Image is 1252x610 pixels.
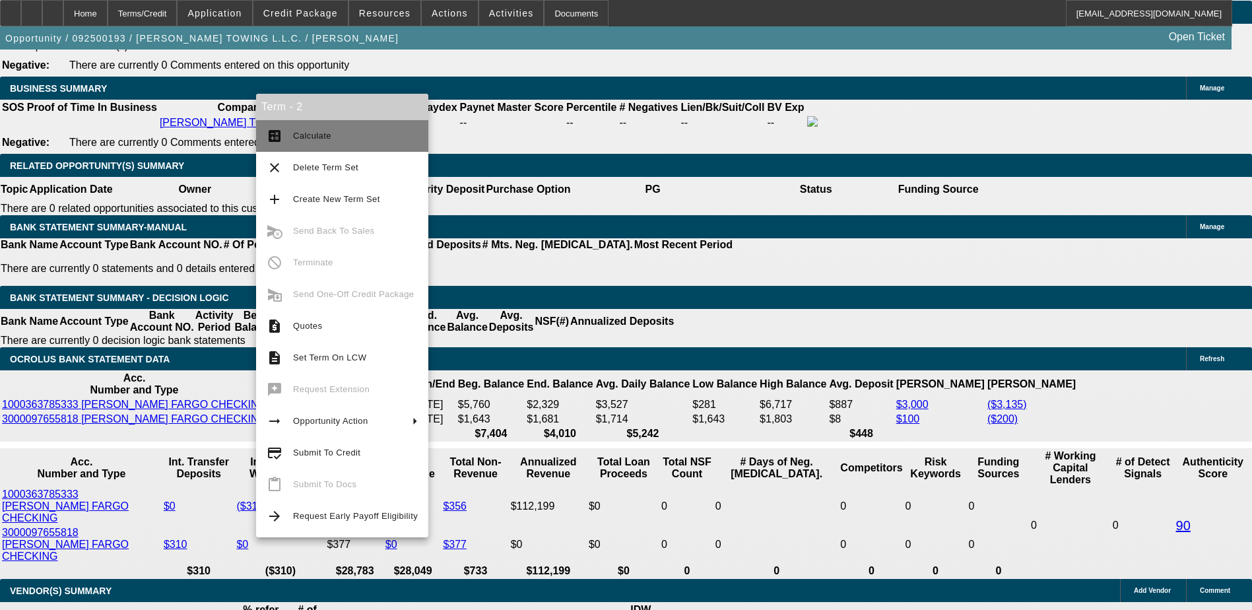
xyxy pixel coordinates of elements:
[526,372,593,397] th: End. Balance
[840,450,903,487] th: Competitors
[442,564,508,578] th: $733
[236,500,267,512] a: ($310)
[293,511,418,521] span: Request Early Payoff Eligibility
[692,413,758,426] td: $1,643
[236,539,248,550] a: $0
[715,526,838,563] td: 0
[267,128,282,144] mat-icon: calculate
[457,427,525,440] th: $7,404
[1200,355,1224,362] span: Refresh
[526,398,593,411] td: $2,329
[595,372,691,397] th: Avg. Daily Balance
[1175,450,1251,487] th: Authenticity Score
[59,238,129,252] th: Account Type
[293,194,380,204] span: Create New Term Set
[485,177,571,202] th: Purchase Option
[526,427,593,440] th: $4,010
[896,372,985,397] th: [PERSON_NAME]
[10,586,112,596] span: VENDOR(S) SUMMARY
[715,564,838,578] th: 0
[2,399,267,410] a: 1000363785333 [PERSON_NAME] FARGO CHECKING
[10,354,170,364] span: OCROLUS BANK STATEMENT DATA
[129,309,195,334] th: Bank Account NO.
[987,399,1027,410] a: ($3,135)
[267,191,282,207] mat-icon: add
[267,160,282,176] mat-icon: clear
[129,238,223,252] th: Bank Account NO.
[446,309,488,334] th: Avg. Balance
[828,427,894,440] th: $448
[588,488,659,525] td: $0
[488,309,535,334] th: Avg. Deposits
[566,117,616,129] div: --
[968,526,1030,563] td: 0
[326,526,383,563] td: $377
[420,116,458,130] td: --
[163,564,235,578] th: $310
[1030,450,1111,487] th: # Working Capital Lenders
[588,450,659,487] th: Total Loan Proceeds
[2,527,129,562] a: 3000097655818 [PERSON_NAME] FARGO CHECKING
[534,309,570,334] th: NSF(#)
[293,131,331,141] span: Calculate
[571,177,734,202] th: PG
[69,59,349,71] span: There are currently 0 Comments entered on this opportunity
[10,222,187,232] span: BANK STATEMENT SUMMARY-MANUAL
[223,238,286,252] th: # Of Periods
[267,413,282,429] mat-icon: arrow_right_alt
[840,526,903,563] td: 0
[267,350,282,366] mat-icon: description
[588,564,659,578] th: $0
[768,102,805,113] b: BV Exp
[218,102,266,113] b: Company
[1,101,25,114] th: SOS
[2,489,129,524] a: 1000363785333 [PERSON_NAME] FARGO CHECKING
[234,309,275,334] th: Beg. Balance
[460,102,564,113] b: Paynet Master Score
[715,488,838,525] td: 0
[293,353,366,362] span: Set Term On LCW
[59,309,129,334] th: Account Type
[905,450,967,487] th: Risk Keywords
[443,500,467,512] a: $356
[432,8,468,18] span: Actions
[359,8,411,18] span: Resources
[253,1,348,26] button: Credit Package
[510,450,587,487] th: Annualized Revenue
[1031,520,1037,531] span: 0
[1134,587,1171,594] span: Add Vendor
[692,372,758,397] th: Low Balance
[1,372,267,397] th: Acc. Number and Type
[256,94,428,120] div: Term - 2
[349,1,420,26] button: Resources
[10,292,229,303] span: Bank Statement Summary - Decision Logic
[2,413,267,424] a: 3000097655818 [PERSON_NAME] FARGO CHECKING
[267,318,282,334] mat-icon: request_quote
[293,162,358,172] span: Delete Term Set
[905,526,967,563] td: 0
[896,413,920,424] a: $100
[735,177,898,202] th: Status
[680,116,765,130] td: --
[1200,587,1230,594] span: Comment
[595,398,691,411] td: $3,527
[482,238,634,252] th: # Mts. Neg. [MEDICAL_DATA].
[10,160,184,171] span: RELATED OPPORTUNITY(S) SUMMARY
[987,372,1076,397] th: [PERSON_NAME]
[905,564,967,578] th: 0
[511,539,586,551] div: $0
[293,448,360,457] span: Submit To Credit
[898,177,979,202] th: Funding Source
[526,413,593,426] td: $1,681
[178,1,251,26] button: Application
[114,177,277,202] th: Owner
[661,450,713,487] th: Sum of the Total NSF Count and Total Overdraft Fee Count from Ocrolus
[385,564,442,578] th: $28,049
[511,500,586,512] div: $112,199
[896,399,929,410] a: $3,000
[267,508,282,524] mat-icon: arrow_forward
[828,372,894,397] th: Avg. Deposit
[566,102,616,113] b: Percentile
[619,117,678,129] div: --
[326,564,383,578] th: $28,783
